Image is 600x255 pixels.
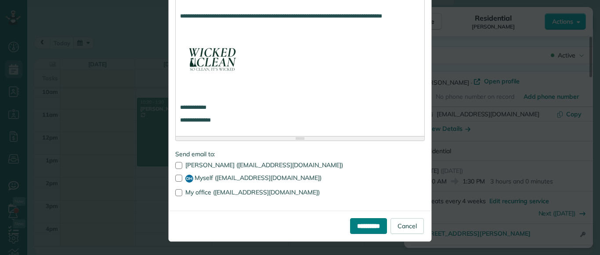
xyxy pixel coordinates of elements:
[185,175,193,183] span: DH
[176,136,424,140] div: Resize
[175,189,425,195] label: My office ([EMAIL_ADDRESS][DOMAIN_NAME])
[175,162,425,168] label: [PERSON_NAME] ([EMAIL_ADDRESS][DOMAIN_NAME])
[175,150,425,158] label: Send email to:
[390,218,424,234] a: Cancel
[175,175,425,183] label: Myself ([EMAIL_ADDRESS][DOMAIN_NAME])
